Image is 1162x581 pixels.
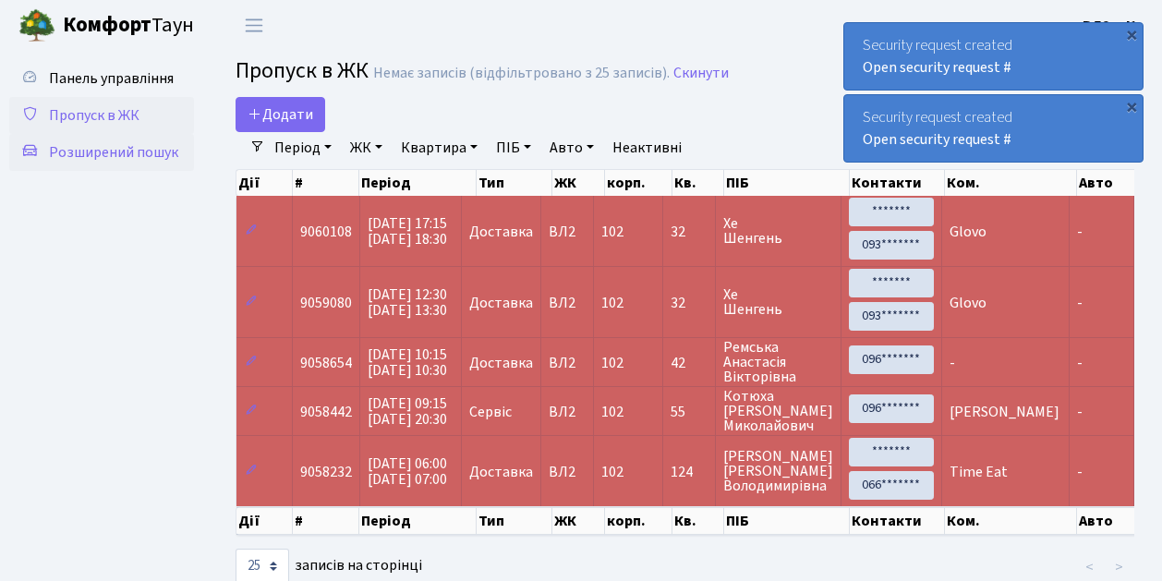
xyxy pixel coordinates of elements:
th: # [293,170,359,196]
span: 9058654 [300,353,352,373]
span: - [1077,353,1083,373]
span: 55 [671,405,708,419]
span: ВЛ2 [549,356,586,370]
th: Ком. [945,170,1077,196]
b: Комфорт [63,10,151,40]
span: - [950,353,955,373]
th: Кв. [672,507,724,535]
th: Авто [1077,507,1139,535]
a: Неактивні [605,132,689,163]
span: Хе Шенгень [723,287,833,317]
span: Ремська Анастасія Вікторівна [723,340,833,384]
span: Доставка [469,465,533,479]
span: 102 [601,222,623,242]
span: - [1077,293,1083,313]
span: ВЛ2 [549,465,586,479]
a: Open security request # [863,129,1011,150]
a: Скинути [673,65,729,82]
div: Security request created [844,95,1143,162]
b: ВЛ2 -. К. [1083,16,1140,36]
div: Security request created [844,23,1143,90]
th: Авто [1077,170,1139,196]
a: ПІБ [489,132,539,163]
th: Період [359,507,477,535]
span: - [1077,462,1083,482]
a: Період [267,132,339,163]
th: Кв. [672,170,724,196]
th: ПІБ [724,507,851,535]
a: Додати [236,97,325,132]
th: Контакти [850,507,944,535]
span: ВЛ2 [549,296,586,310]
span: Доставка [469,224,533,239]
span: [DATE] 17:15 [DATE] 18:30 [368,213,447,249]
span: Панель управління [49,68,174,89]
th: корп. [605,507,672,535]
span: 124 [671,465,708,479]
span: 102 [601,293,623,313]
a: Авто [542,132,601,163]
span: Glovo [950,293,986,313]
th: Дії [236,170,293,196]
th: ЖК [552,170,605,196]
th: Тип [477,170,552,196]
span: [DATE] 06:00 [DATE] 07:00 [368,454,447,490]
span: - [1077,402,1083,422]
span: 32 [671,224,708,239]
span: 32 [671,296,708,310]
th: Контакти [850,170,944,196]
span: Пропуск в ЖК [236,54,369,87]
div: × [1122,97,1141,115]
div: Немає записів (відфільтровано з 25 записів). [373,65,670,82]
span: [DATE] 10:15 [DATE] 10:30 [368,345,447,381]
span: [PERSON_NAME] [PERSON_NAME] Володимирівна [723,449,833,493]
span: Доставка [469,356,533,370]
span: ВЛ2 [549,224,586,239]
a: Open security request # [863,57,1011,78]
th: ПІБ [724,170,851,196]
span: Хе Шенгень [723,216,833,246]
span: 9060108 [300,222,352,242]
span: Пропуск в ЖК [49,105,139,126]
span: 102 [601,353,623,373]
img: logo.png [18,7,55,44]
span: [DATE] 12:30 [DATE] 13:30 [368,284,447,321]
span: - [1077,222,1083,242]
span: ВЛ2 [549,405,586,419]
a: Квартира [393,132,485,163]
span: Розширений пошук [49,142,178,163]
span: 102 [601,402,623,422]
a: ВЛ2 -. К. [1083,15,1140,37]
th: корп. [605,170,672,196]
span: Додати [248,104,313,125]
span: 9058442 [300,402,352,422]
span: [DATE] 09:15 [DATE] 20:30 [368,393,447,430]
a: ЖК [343,132,390,163]
span: 9058232 [300,462,352,482]
th: Ком. [945,507,1077,535]
a: Розширений пошук [9,134,194,171]
span: Таун [63,10,194,42]
th: ЖК [552,507,605,535]
span: 42 [671,356,708,370]
span: Glovo [950,222,986,242]
span: Котюха [PERSON_NAME] Миколайович [723,389,833,433]
a: Пропуск в ЖК [9,97,194,134]
span: 9059080 [300,293,352,313]
th: # [293,507,359,535]
span: Сервіс [469,405,512,419]
button: Переключити навігацію [231,10,277,41]
span: Time Eat [950,462,1008,482]
a: Панель управління [9,60,194,97]
th: Період [359,170,477,196]
span: Доставка [469,296,533,310]
th: Дії [236,507,293,535]
th: Тип [477,507,552,535]
div: × [1122,25,1141,43]
span: [PERSON_NAME] [950,402,1059,422]
span: 102 [601,462,623,482]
